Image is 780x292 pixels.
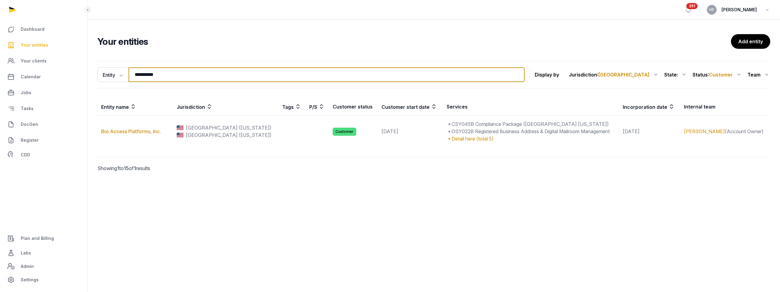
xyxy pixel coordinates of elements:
[5,133,83,148] a: Register
[5,231,83,246] a: Plan and Billing
[5,85,83,100] a: Jobs
[278,98,306,116] th: Tags
[329,98,378,116] th: Customer status
[378,98,443,116] th: Customer start date
[21,41,48,49] span: Your entities
[5,149,83,161] a: CDD
[443,98,619,116] th: Services
[5,246,83,260] a: Labs
[598,72,650,78] span: [GEOGRAPHIC_DATA]
[21,89,31,96] span: Jobs
[21,249,31,257] span: Labs
[5,117,83,132] a: DocGen
[21,26,44,33] span: Dashboard
[134,165,136,171] span: 1
[721,6,757,13] span: [PERSON_NAME]
[709,72,733,78] span: Customer
[306,98,329,116] th: P/S
[21,235,54,242] span: Plan and Billing
[447,135,616,142] div: Detail here (total 5)
[21,151,30,158] span: CDD
[333,128,356,136] span: Customer
[5,272,83,287] a: Settings
[5,260,83,272] a: Admin
[619,98,680,116] th: Incorporation date
[186,131,271,139] span: [GEOGRAPHIC_DATA] ([US_STATE])
[101,128,161,134] a: Bio Access Platforms, Inc.
[535,70,559,80] p: Display by
[5,38,83,52] a: Your entities
[597,71,650,78] span: :
[569,70,659,80] div: Jurisdiction
[21,263,34,270] span: Admin
[680,98,770,116] th: Internal team
[378,116,443,148] td: [DATE]
[708,71,733,78] span: :
[447,128,610,134] span: OSY022B Registered Business Address & Digital Mailroom Management
[686,3,698,9] span: 251
[21,73,41,80] span: Calendar
[186,124,271,131] span: [GEOGRAPHIC_DATA] ([US_STATE])
[21,121,38,128] span: DocGen
[684,128,767,135] div: (Account Owner)
[684,128,725,134] a: [PERSON_NAME]
[5,101,83,116] a: Tasks
[5,54,83,68] a: Your clients
[21,137,39,144] span: Register
[173,98,278,116] th: Jurisdiction
[447,121,609,127] span: CSY045B Compliance Package ([GEOGRAPHIC_DATA] [US_STATE])
[97,98,173,116] th: Entity name
[5,22,83,37] a: Dashboard
[709,8,714,12] span: HF
[619,116,680,148] td: [DATE]
[97,157,258,179] p: Showing to of results
[117,165,119,171] span: 1
[664,70,688,80] div: State
[677,71,678,78] span: :
[97,67,129,82] button: Entity
[707,5,717,15] button: HF
[21,57,47,65] span: Your clients
[124,165,129,171] span: 15
[21,276,39,283] span: Settings
[747,70,770,80] div: Team
[5,69,83,84] a: Calendar
[21,105,34,112] span: Tasks
[97,36,731,47] h2: Your entities
[731,34,770,49] a: Add entity
[693,70,743,80] div: Status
